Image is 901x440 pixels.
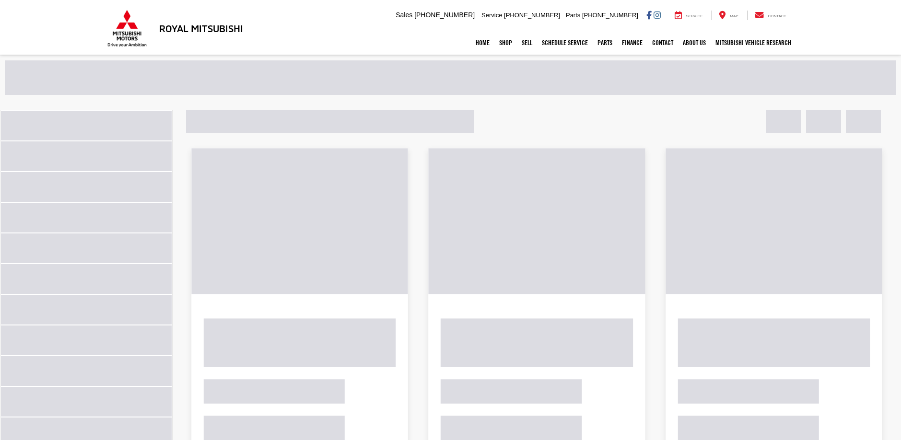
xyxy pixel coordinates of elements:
span: Map [730,14,738,18]
h3: Royal Mitsubishi [159,23,243,34]
a: Map [712,11,745,20]
span: [PHONE_NUMBER] [414,11,475,19]
a: Sell [517,31,537,55]
a: Schedule Service: Opens in a new tab [537,31,593,55]
a: Home [471,31,494,55]
span: Sales [396,11,412,19]
a: Contact [748,11,794,20]
span: Parts [566,12,580,19]
a: Parts: Opens in a new tab [593,31,617,55]
img: Mitsubishi [105,10,149,47]
a: Finance [617,31,647,55]
a: Contact [647,31,678,55]
a: Mitsubishi Vehicle Research [711,31,796,55]
a: Instagram: Click to visit our Instagram page [654,11,661,19]
span: [PHONE_NUMBER] [504,12,560,19]
span: [PHONE_NUMBER] [582,12,638,19]
a: Service [667,11,710,20]
a: Shop [494,31,517,55]
a: About Us [678,31,711,55]
span: Service [686,14,703,18]
a: Facebook: Click to visit our Facebook page [646,11,652,19]
span: Contact [768,14,786,18]
span: Service [481,12,502,19]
